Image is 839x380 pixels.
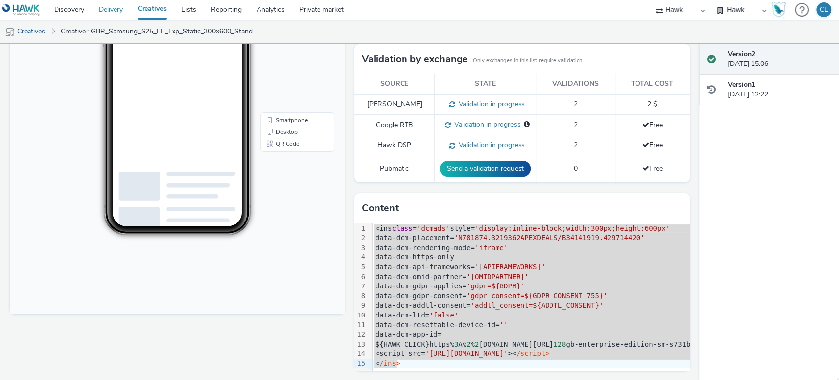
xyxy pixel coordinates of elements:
[553,340,566,348] span: 128
[5,27,15,37] img: mobile
[466,292,608,300] span: 'gdpr_consent=${GDPR_CONSENT_755}'
[2,4,40,16] img: undefined Logo
[466,282,524,290] span: 'gdpr=${GDPR}'
[362,52,468,66] h3: Validation by exchange
[473,57,582,64] small: Only exchanges in this list require validation
[417,224,450,232] span: 'dcmads'
[642,164,663,173] span: Free
[354,94,435,115] td: [PERSON_NAME]
[820,2,828,17] div: CE
[728,80,755,89] strong: Version 1
[354,74,435,94] th: Source
[56,20,266,43] a: Creative : GBR_Samsung_S25_FE_Exp_Static_300x600_Standard_DMPU_20250922
[454,234,645,242] span: 'N781874.3219362APEXDEALS/B34141919.429714420'
[454,340,458,348] span: 3
[354,301,367,311] div: 9
[266,230,289,236] span: QR Code
[354,320,367,330] div: 11
[354,135,435,156] td: Hawk DSP
[354,253,367,262] div: 4
[354,330,367,340] div: 12
[771,2,790,18] a: Hawk Academy
[771,2,786,18] img: Hawk Academy
[354,349,367,359] div: 14
[354,156,435,182] td: Pubmatic
[470,301,603,309] span: 'addtl_consent=${ADDTL_CONSENT}'
[499,321,508,329] span: ''
[574,164,578,173] span: 0
[574,140,578,150] span: 2
[516,349,549,357] span: /script>
[354,291,367,301] div: 8
[728,49,755,59] strong: Version 2
[455,99,525,109] span: Validation in progress
[574,99,578,109] span: 2
[379,359,400,367] span: /ins>
[475,244,508,252] span: 'iframe'
[429,311,458,319] span: 'false'
[354,224,367,234] div: 1
[728,80,831,100] div: [DATE] 12:22
[647,99,657,109] span: 2 $
[354,340,367,349] div: 13
[466,273,528,281] span: '[OMIDPARTNER]'
[392,224,412,232] span: class
[253,227,322,239] li: QR Code
[475,224,669,232] span: 'display:inline-block;width:300px;height:600px'
[728,49,831,69] div: [DATE] 15:06
[354,359,367,369] div: 15
[354,311,367,320] div: 10
[354,282,367,291] div: 7
[425,349,508,357] span: '[URL][DOMAIN_NAME]'
[475,340,479,348] span: 2
[466,340,470,348] span: 2
[266,207,298,213] span: Smartphone
[642,140,663,150] span: Free
[354,115,435,135] td: Google RTB
[536,74,615,94] th: Validations
[435,74,536,94] th: State
[113,38,124,43] span: 16:08
[574,120,578,129] span: 2
[354,272,367,282] div: 6
[440,161,531,177] button: Send a validation request
[354,233,367,243] div: 2
[642,120,663,129] span: Free
[475,263,545,271] span: '[APIFRAMEWORKS]'
[362,201,399,216] h3: Content
[253,204,322,216] li: Smartphone
[253,216,322,227] li: Desktop
[455,140,525,150] span: Validation in progress
[354,243,367,253] div: 3
[615,74,689,94] th: Total cost
[354,262,367,272] div: 5
[451,120,521,129] span: Validation in progress
[266,219,288,224] span: Desktop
